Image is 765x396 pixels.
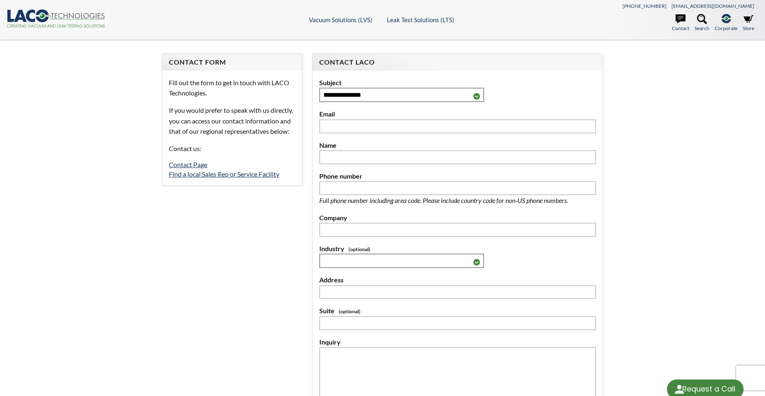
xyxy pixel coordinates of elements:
[715,24,737,32] span: Corporate
[169,77,295,98] p: Fill out the form to get in touch with LACO Technologies.
[319,195,595,206] p: Full phone number including area code. Please include country code for non-US phone numbers.
[673,383,686,396] img: round button
[743,14,754,32] a: Store
[695,14,709,32] a: Search
[169,58,295,67] h4: Contact Form
[319,171,596,182] label: Phone number
[387,16,454,23] a: Leak Test Solutions (LTS)
[319,109,596,119] label: Email
[319,140,596,151] label: Name
[169,143,295,154] p: Contact us:
[169,170,279,178] a: Find a local Sales Rep or Service Facility
[319,58,596,67] h4: Contact LACO
[169,161,207,168] a: Contact Page
[622,3,667,9] a: [PHONE_NUMBER]
[319,243,596,254] label: Industry
[169,105,295,137] p: If you would prefer to speak with us directly, you can access our contact information and that of...
[319,337,596,347] label: Inquiry
[309,16,372,23] a: Vacuum Solutions (LVS)
[319,305,596,316] label: Suite
[319,77,596,88] label: Subject
[319,275,596,285] label: Address
[319,212,596,223] label: Company
[672,14,689,32] a: Contact
[671,3,754,9] a: [EMAIL_ADDRESS][DOMAIN_NAME]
